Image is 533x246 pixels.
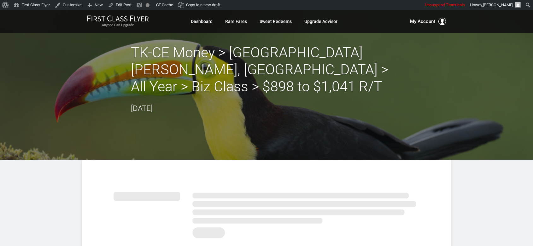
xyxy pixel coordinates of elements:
[131,104,153,113] time: [DATE]
[87,15,149,28] a: First Class FlyerAnyone Can Upgrade
[131,44,402,95] h2: TK-CE Money > [GEOGRAPHIC_DATA][PERSON_NAME], [GEOGRAPHIC_DATA] > All Year > Biz Class > $898 to ...
[87,23,149,27] small: Anyone Can Upgrade
[425,3,465,7] span: Unsuspend Transients
[304,16,337,27] a: Upgrade Advisor
[191,16,213,27] a: Dashboard
[87,15,149,22] img: First Class Flyer
[114,185,419,242] img: summary.svg
[483,3,513,7] span: [PERSON_NAME]
[410,18,435,25] span: My Account
[225,16,247,27] a: Rare Fares
[260,16,292,27] a: Sweet Redeems
[410,18,446,25] button: My Account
